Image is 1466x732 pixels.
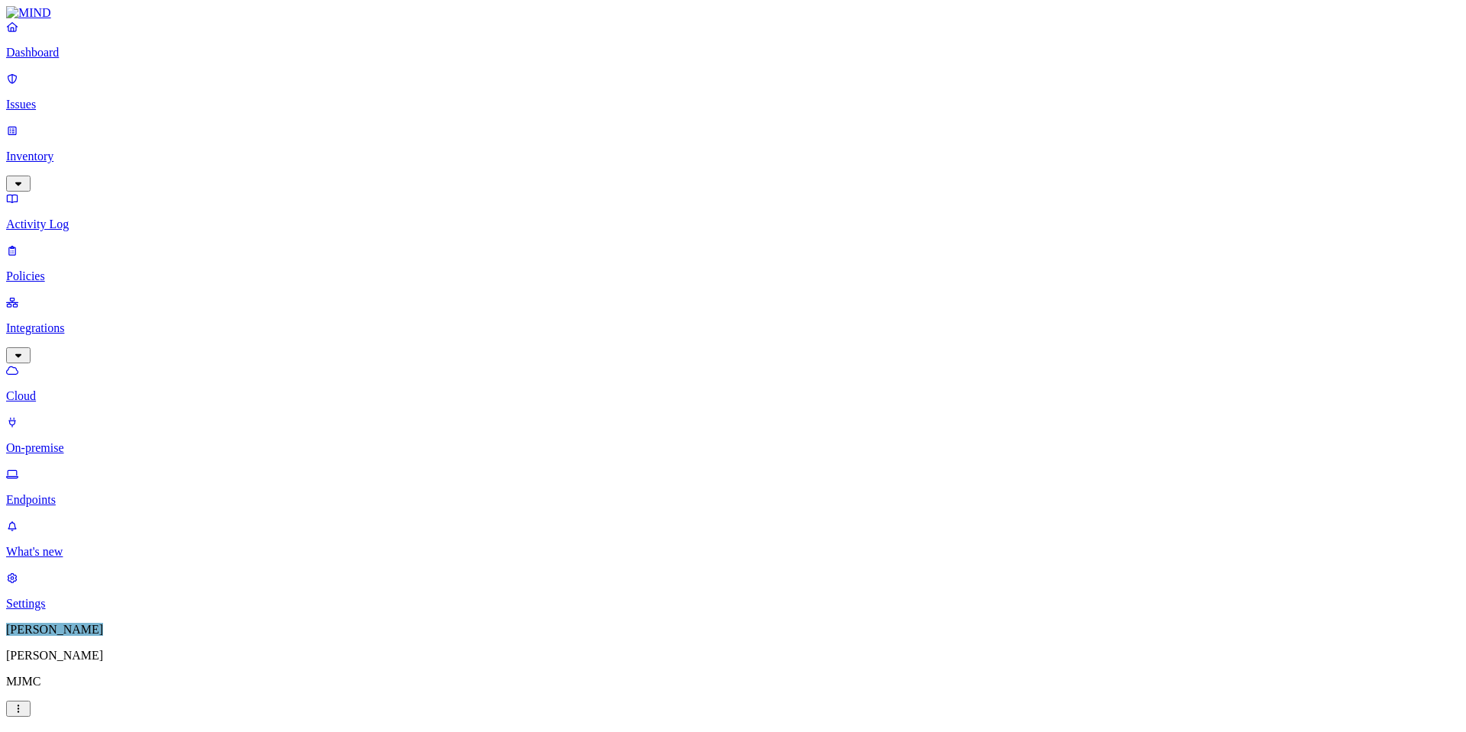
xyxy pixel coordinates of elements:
[6,269,1460,283] p: Policies
[6,243,1460,283] a: Policies
[6,6,1460,20] a: MIND
[6,218,1460,231] p: Activity Log
[6,519,1460,559] a: What's new
[6,389,1460,403] p: Cloud
[6,467,1460,507] a: Endpoints
[6,72,1460,111] a: Issues
[6,20,1460,60] a: Dashboard
[6,192,1460,231] a: Activity Log
[6,98,1460,111] p: Issues
[6,150,1460,163] p: Inventory
[6,597,1460,611] p: Settings
[6,623,103,636] span: [PERSON_NAME]
[6,545,1460,559] p: What's new
[6,493,1460,507] p: Endpoints
[6,415,1460,455] a: On-premise
[6,363,1460,403] a: Cloud
[6,649,1460,663] p: [PERSON_NAME]
[6,571,1460,611] a: Settings
[6,295,1460,361] a: Integrations
[6,46,1460,60] p: Dashboard
[6,124,1460,189] a: Inventory
[6,675,1460,688] p: MJMC
[6,321,1460,335] p: Integrations
[6,441,1460,455] p: On-premise
[6,6,51,20] img: MIND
